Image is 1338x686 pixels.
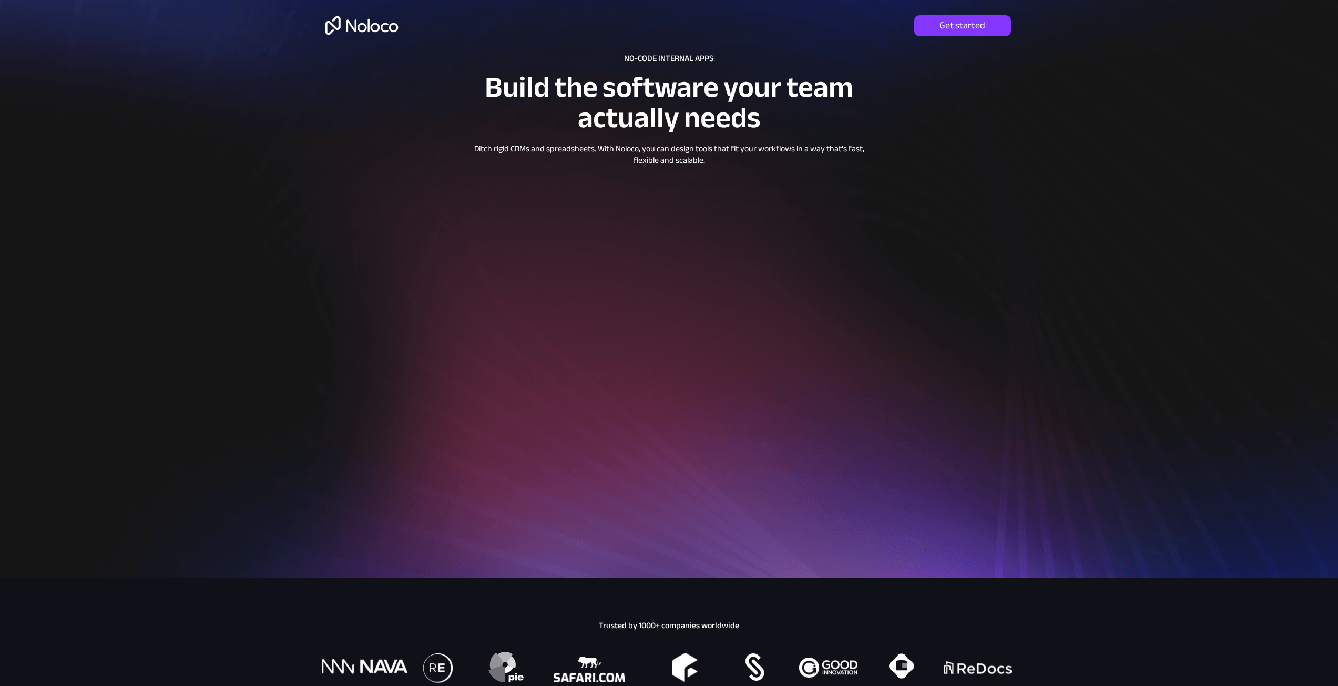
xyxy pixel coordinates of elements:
[474,141,864,168] span: Ditch rigid CRMs and spreadsheets. With Noloco, you can design tools that fit your workflows in a...
[599,618,739,633] span: Trusted by 1000+ companies worldwide
[377,177,959,489] iframe: Platform overview
[624,50,713,66] span: NO-CODE INTERNAL APPS
[485,60,853,145] span: Build the software your team actually needs
[914,15,1011,36] a: Get started
[914,20,1011,32] span: Get started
